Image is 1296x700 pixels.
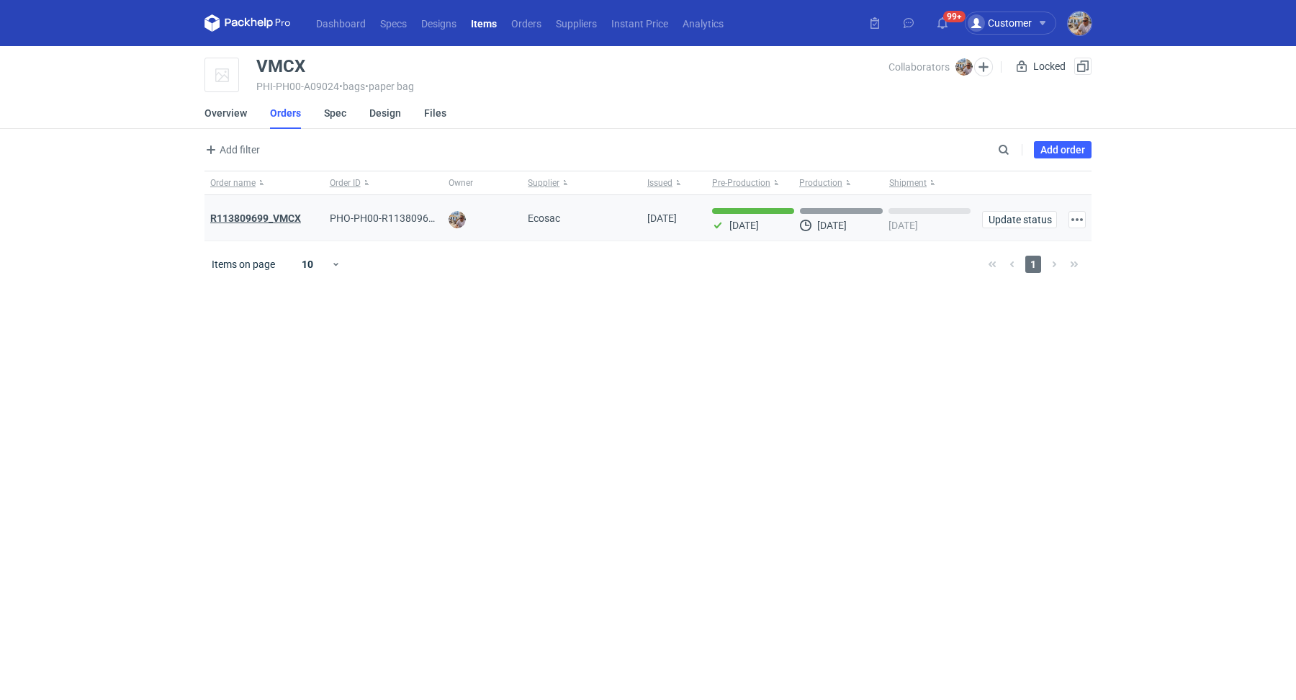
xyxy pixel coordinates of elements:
[888,61,950,73] span: Collaborators
[989,215,1050,225] span: Update status
[799,177,842,189] span: Production
[1074,58,1092,75] button: Duplicate Item
[204,171,324,194] button: Order name
[982,211,1057,228] button: Update status
[202,141,260,158] span: Add filter
[256,81,888,92] div: PHI-PH00-A09024
[309,14,373,32] a: Dashboard
[365,81,414,92] span: • paper bag
[528,211,560,225] span: Ecosac
[974,58,993,76] button: Edit collaborators
[1034,141,1092,158] a: Add order
[324,97,346,129] a: Spec
[202,141,261,158] button: Add filter
[955,58,973,76] img: Michał Palasek
[968,14,1032,32] div: Customer
[931,12,954,35] button: 99+
[210,212,301,224] a: R113809699_VMCX
[414,14,464,32] a: Designs
[256,58,305,75] div: VMCX
[210,177,256,189] span: Order name
[449,177,473,189] span: Owner
[528,177,559,189] span: Supplier
[204,14,291,32] svg: Packhelp Pro
[284,254,331,274] div: 10
[549,14,604,32] a: Suppliers
[1068,211,1086,228] button: Actions
[888,220,918,231] p: [DATE]
[712,177,770,189] span: Pre-Production
[373,14,414,32] a: Specs
[324,171,444,194] button: Order ID
[889,177,927,189] span: Shipment
[706,171,796,194] button: Pre-Production
[424,97,446,129] a: Files
[212,257,275,272] span: Items on page
[504,14,549,32] a: Orders
[330,177,361,189] span: Order ID
[204,97,247,129] a: Overview
[1068,12,1092,35] img: Michał Palasek
[647,177,672,189] span: Issued
[330,212,472,224] span: PHO-PH00-R113809699_VMCX
[339,81,365,92] span: • bags
[729,220,759,231] p: [DATE]
[675,14,731,32] a: Analytics
[1025,256,1041,273] span: 1
[995,141,1041,158] input: Search
[1013,58,1068,75] div: Locked
[965,12,1068,35] button: Customer
[522,195,642,241] div: Ecosac
[464,14,504,32] a: Items
[642,171,706,194] button: Issued
[522,171,642,194] button: Supplier
[449,211,466,228] img: Michał Palasek
[796,171,886,194] button: Production
[369,97,401,129] a: Design
[647,212,677,224] span: 05/09/2025
[817,220,847,231] p: [DATE]
[270,97,301,129] a: Orders
[886,171,976,194] button: Shipment
[604,14,675,32] a: Instant Price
